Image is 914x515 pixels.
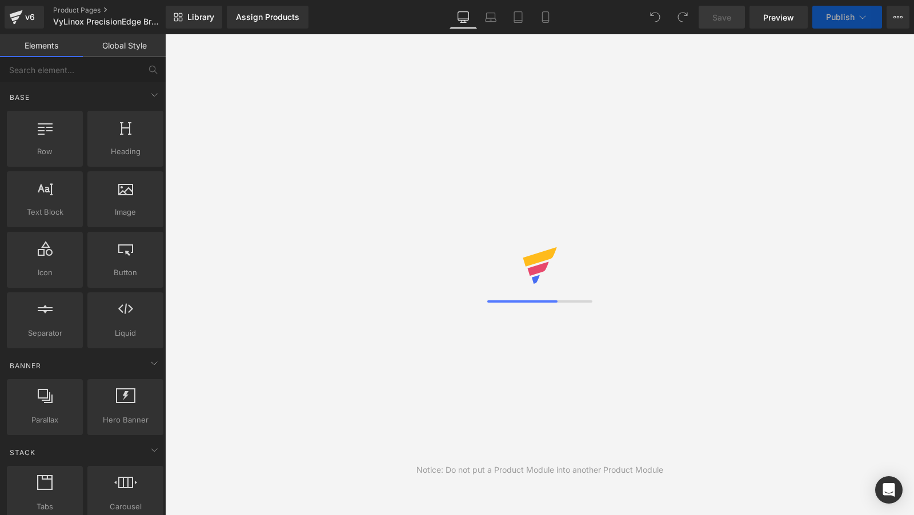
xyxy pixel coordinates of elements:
a: Global Style [83,34,166,57]
button: Publish [812,6,882,29]
span: Save [712,11,731,23]
a: Preview [749,6,808,29]
a: Desktop [450,6,477,29]
a: Laptop [477,6,504,29]
span: Banner [9,360,42,371]
span: VyLinox PrecisionEdge Brush [53,17,161,26]
span: Text Block [10,206,79,218]
div: Notice: Do not put a Product Module into another Product Module [416,464,663,476]
span: Heading [91,146,160,158]
a: Product Pages [53,6,182,15]
a: Tablet [504,6,532,29]
span: Preview [763,11,794,23]
button: Undo [644,6,667,29]
span: Button [91,267,160,279]
span: Library [187,12,214,22]
a: Mobile [532,6,559,29]
span: Tabs [10,501,79,513]
span: Row [10,146,79,158]
span: Base [9,92,31,103]
div: Assign Products [236,13,299,22]
div: v6 [23,10,37,25]
button: More [887,6,909,29]
span: Stack [9,447,37,458]
span: Parallax [10,414,79,426]
span: Carousel [91,501,160,513]
span: Liquid [91,327,160,339]
a: v6 [5,6,44,29]
div: Open Intercom Messenger [875,476,903,504]
span: Separator [10,327,79,339]
button: Redo [671,6,694,29]
span: Image [91,206,160,218]
span: Hero Banner [91,414,160,426]
span: Publish [826,13,855,22]
span: Icon [10,267,79,279]
a: New Library [166,6,222,29]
